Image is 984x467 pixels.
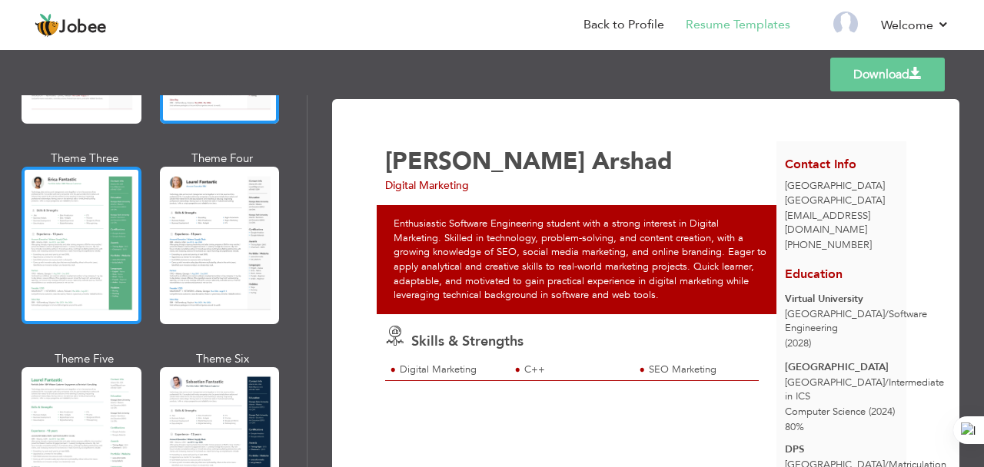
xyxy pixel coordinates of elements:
[830,58,945,91] a: Download
[35,13,107,38] a: Jobee
[785,194,885,207] span: [GEOGRAPHIC_DATA]
[385,178,469,193] span: Digital Marketing
[649,363,750,377] div: SEO Marketing
[592,145,673,177] span: Arshad
[869,405,895,419] span: (2024)
[785,179,885,193] span: [GEOGRAPHIC_DATA]
[35,13,59,38] img: jobee.io
[524,363,625,377] div: C++
[785,156,856,173] span: Contact Info
[785,442,898,457] div: DPS
[785,360,898,375] div: [GEOGRAPHIC_DATA]
[881,16,949,35] a: Welcome
[583,16,664,34] a: Back to Profile
[885,376,889,389] span: /
[785,266,843,283] span: Education
[785,420,804,434] span: 80%
[785,376,944,404] span: [GEOGRAPHIC_DATA] Intermediate in ICS
[25,351,145,367] div: Theme Five
[377,205,785,313] div: Enthusiastic Software Engineering student with a strong interest in Digital Marketing. Skilled in...
[833,12,858,36] img: Profile Img
[785,292,898,306] div: Virtual University
[785,307,927,336] span: [GEOGRAPHIC_DATA] Software Engineering
[385,145,585,177] span: [PERSON_NAME]
[25,151,145,167] div: Theme Three
[686,16,790,34] a: Resume Templates
[59,19,107,36] span: Jobee
[400,363,500,377] div: Digital Marketing
[411,332,524,351] span: Skills & Strengths
[785,405,866,419] span: Computer Science
[785,336,811,350] span: (2028)
[785,209,870,237] span: [EMAIL_ADDRESS][DOMAIN_NAME]
[885,307,889,321] span: /
[163,151,283,167] div: Theme Four
[785,238,872,252] span: [PHONE_NUMBER]
[163,351,283,367] div: Theme Six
